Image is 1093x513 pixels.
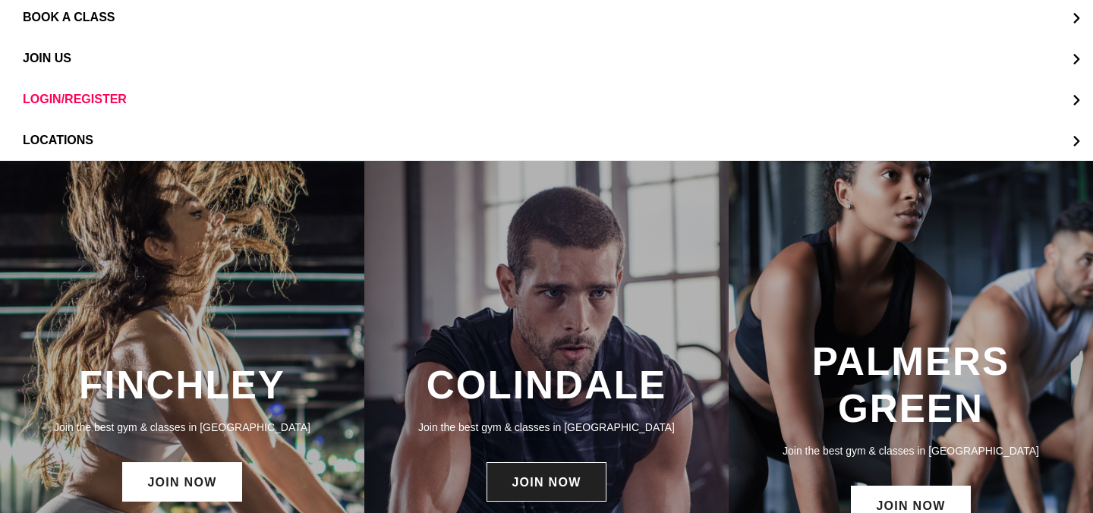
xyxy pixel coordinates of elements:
[23,93,127,106] span: LOGIN/REGISTER
[744,442,1078,459] p: Join the best gym & classes in [GEOGRAPHIC_DATA]
[487,462,606,502] a: JOIN NOW: Colindale Membership
[380,362,713,408] h3: COLINDALE
[23,11,115,24] span: BOOK A CLASS
[15,419,349,436] p: Join the best gym & classes in [GEOGRAPHIC_DATA]
[122,462,241,502] a: JOIN NOW: Finchley Membership
[15,362,349,408] h3: FINCHLEY
[380,419,713,436] p: Join the best gym & classes in [GEOGRAPHIC_DATA]
[23,134,93,147] span: LOCATIONS
[744,338,1078,432] h3: PALMERS GREEN
[23,52,71,65] span: JOIN US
